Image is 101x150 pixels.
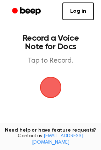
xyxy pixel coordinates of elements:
a: Log in [62,2,94,20]
h1: Record a Voice Note for Docs [13,34,88,51]
img: Beep Logo [40,77,61,98]
p: Tap to Record. [13,57,88,65]
a: [EMAIL_ADDRESS][DOMAIN_NAME] [32,134,83,145]
a: Beep [7,5,47,18]
span: Contact us [4,133,97,146]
